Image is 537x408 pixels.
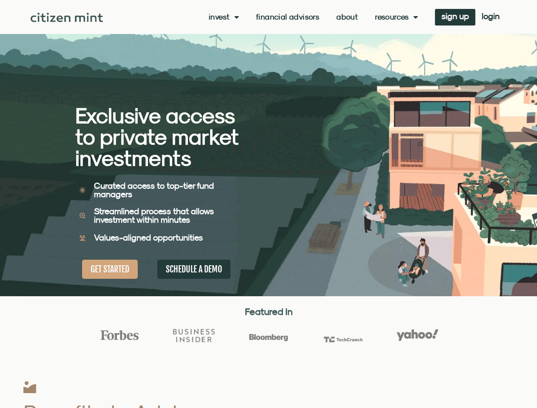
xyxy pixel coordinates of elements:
span: sign up [441,13,469,19]
img: Citizen Mint [31,13,103,22]
a: login [475,9,506,25]
a: Financial Advisors [256,13,319,21]
strong: Featured In [245,306,293,317]
b: Values-aligned opportunities [94,232,203,242]
span: GET STARTED [91,264,129,275]
b: Streamlined process that allows investment within minutes [94,206,214,224]
a: SCHEDULE A DEMO [157,260,230,279]
a: sign up [435,9,475,25]
a: GET STARTED [82,260,138,279]
a: About [336,13,358,21]
a: Invest [209,13,239,21]
b: Curated access to top-tier fund managers [94,181,214,199]
span: SCHEDULE A DEMO [166,264,222,275]
nav: Menu [209,13,418,21]
span: login [482,13,500,19]
a: Resources [375,13,418,21]
h2: Exclusive access to private market investments [75,105,239,169]
img: Forbes Logo [99,330,140,341]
